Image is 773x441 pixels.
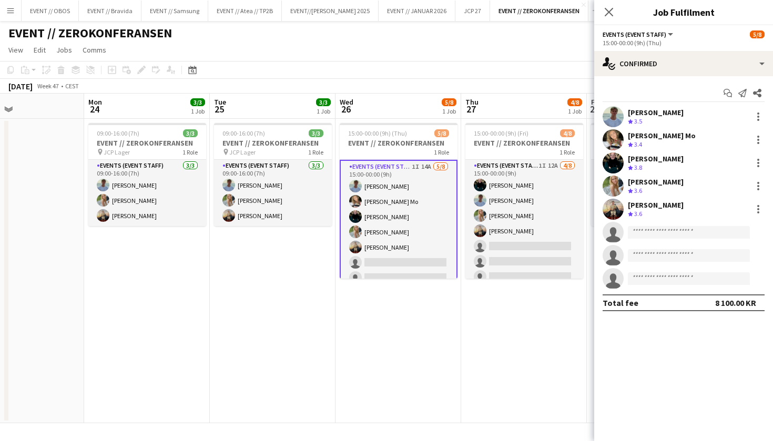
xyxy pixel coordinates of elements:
[567,98,582,106] span: 4/8
[634,210,642,218] span: 3.6
[65,82,79,90] div: CEST
[348,129,407,137] span: 15:00-00:00 (9h) (Thu)
[212,103,226,115] span: 25
[317,107,330,115] div: 1 Job
[214,160,332,226] app-card-role: Events (Event Staff)3/309:00-16:00 (7h)[PERSON_NAME][PERSON_NAME][PERSON_NAME]
[340,97,353,107] span: Wed
[87,103,102,115] span: 24
[79,1,141,21] button: EVENT // Bravida
[750,30,765,38] span: 5/8
[628,154,684,163] div: [PERSON_NAME]
[229,148,256,156] span: JCP Lager
[591,97,599,107] span: Fri
[465,123,583,279] app-job-card: 15:00-00:00 (9h) (Fri)4/8EVENT // ZEROKONFERANSEN1 RoleEvents (Event Staff)1I12A4/815:00-00:00 (9...
[35,82,61,90] span: Week 47
[182,148,198,156] span: 1 Role
[222,129,265,137] span: 09:00-16:00 (7h)
[83,45,106,55] span: Comms
[603,298,638,308] div: Total fee
[208,1,282,21] button: EVENT // Atea // TP2B
[434,148,449,156] span: 1 Role
[594,5,773,19] h3: Job Fulfilment
[282,1,379,21] button: EVENT//[PERSON_NAME] 2025
[465,97,479,107] span: Thu
[568,107,582,115] div: 1 Job
[88,160,206,226] app-card-role: Events (Event Staff)3/309:00-16:00 (7h)[PERSON_NAME][PERSON_NAME][PERSON_NAME]
[214,97,226,107] span: Tue
[560,129,575,137] span: 4/8
[591,160,709,226] app-card-role: Events (Event Staff)3/309:00-16:00 (7h)[PERSON_NAME][PERSON_NAME][PERSON_NAME]
[628,108,684,117] div: [PERSON_NAME]
[628,131,696,140] div: [PERSON_NAME] Mo
[591,123,709,226] app-job-card: 09:00-16:00 (7h)3/3EVENT // ZEROKONFERANSEN JCP Lager1 RoleEvents (Event Staff)3/309:00-16:00 (7h...
[474,129,528,137] span: 15:00-00:00 (9h) (Fri)
[52,43,76,57] a: Jobs
[183,129,198,137] span: 3/3
[628,177,684,187] div: [PERSON_NAME]
[214,123,332,226] app-job-card: 09:00-16:00 (7h)3/3EVENT // ZEROKONFERANSEN JCP Lager1 RoleEvents (Event Staff)3/309:00-16:00 (7h...
[338,103,353,115] span: 26
[29,43,50,57] a: Edit
[340,138,457,148] h3: EVENT // ZEROKONFERANSEN
[591,138,709,148] h3: EVENT // ZEROKONFERANSEN
[214,138,332,148] h3: EVENT // ZEROKONFERANSEN
[141,1,208,21] button: EVENT // Samsung
[634,140,642,148] span: 3.4
[465,160,583,302] app-card-role: Events (Event Staff)1I12A4/815:00-00:00 (9h)[PERSON_NAME][PERSON_NAME][PERSON_NAME][PERSON_NAME]
[464,103,479,115] span: 27
[465,138,583,148] h3: EVENT // ZEROKONFERANSEN
[455,1,490,21] button: JCP 27
[634,117,642,125] span: 3.5
[434,129,449,137] span: 5/8
[8,45,23,55] span: View
[78,43,110,57] a: Comms
[22,1,79,21] button: EVENT // OBOS
[104,148,130,156] span: JCP Lager
[190,98,205,106] span: 3/3
[379,1,455,21] button: EVENT // JANUAR 2026
[340,123,457,279] app-job-card: 15:00-00:00 (9h) (Thu)5/8EVENT // ZEROKONFERANSEN1 RoleEvents (Event Staff)1I14A5/815:00-00:00 (9...
[442,98,456,106] span: 5/8
[88,123,206,226] app-job-card: 09:00-16:00 (7h)3/3EVENT // ZEROKONFERANSEN JCP Lager1 RoleEvents (Event Staff)3/309:00-16:00 (7h...
[56,45,72,55] span: Jobs
[308,148,323,156] span: 1 Role
[8,81,33,91] div: [DATE]
[589,103,599,115] span: 28
[715,298,756,308] div: 8 100.00 KR
[88,138,206,148] h3: EVENT // ZEROKONFERANSEN
[490,1,588,21] button: EVENT // ZEROKONFERANSEN
[4,43,27,57] a: View
[191,107,205,115] div: 1 Job
[603,30,666,38] span: Events (Event Staff)
[634,163,642,171] span: 3.8
[340,160,457,304] app-card-role: Events (Event Staff)1I14A5/815:00-00:00 (9h)[PERSON_NAME][PERSON_NAME] Mo[PERSON_NAME][PERSON_NAM...
[97,129,139,137] span: 09:00-16:00 (7h)
[560,148,575,156] span: 1 Role
[34,45,46,55] span: Edit
[628,200,684,210] div: [PERSON_NAME]
[88,97,102,107] span: Mon
[442,107,456,115] div: 1 Job
[634,187,642,194] span: 3.6
[594,51,773,76] div: Confirmed
[316,98,331,106] span: 3/3
[603,30,675,38] button: Events (Event Staff)
[8,25,172,41] h1: EVENT // ZEROKONFERANSEN
[603,39,765,47] div: 15:00-00:00 (9h) (Thu)
[309,129,323,137] span: 3/3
